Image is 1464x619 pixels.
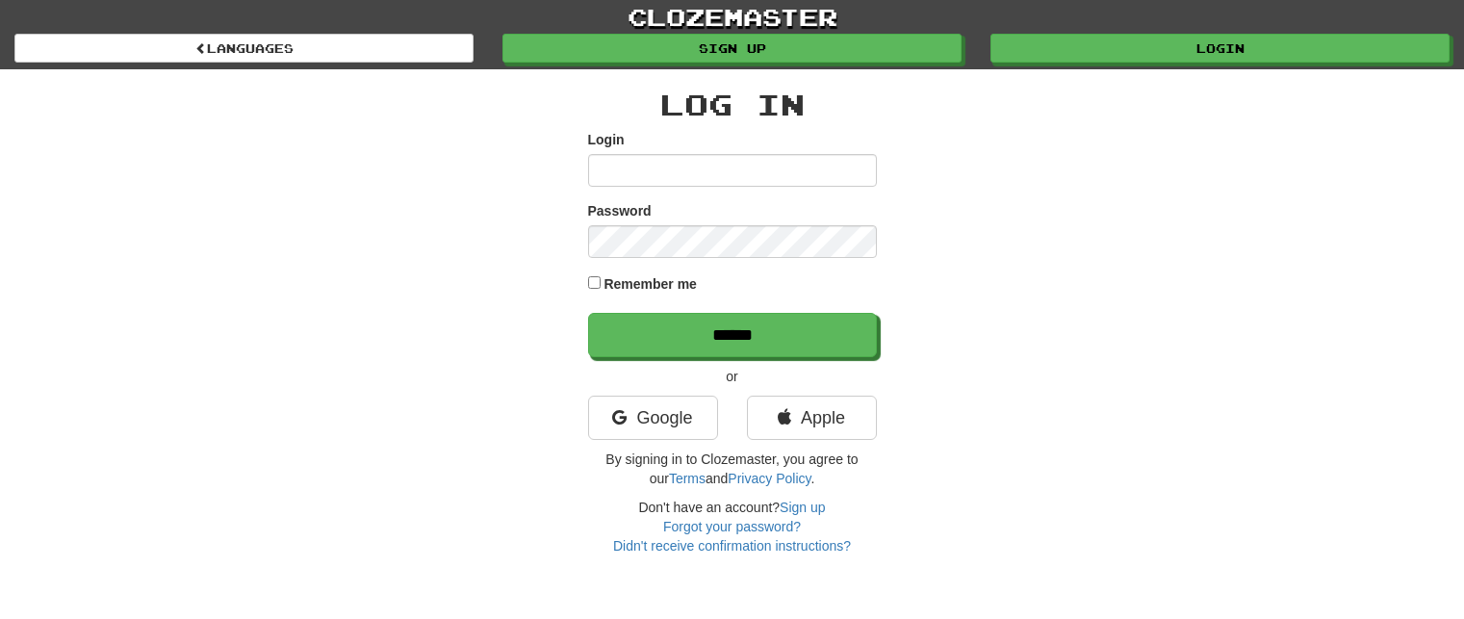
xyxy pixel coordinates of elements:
h2: Log In [588,89,877,120]
a: Apple [747,396,877,440]
a: Forgot your password? [663,519,801,534]
a: Terms [669,471,706,486]
a: Sign up [780,500,825,515]
div: Don't have an account? [588,498,877,555]
a: Login [990,34,1450,63]
a: Sign up [502,34,962,63]
label: Login [588,130,625,149]
a: Privacy Policy [728,471,810,486]
label: Password [588,201,652,220]
a: Didn't receive confirmation instructions? [613,538,851,554]
p: By signing in to Clozemaster, you agree to our and . [588,450,877,488]
a: Google [588,396,718,440]
p: or [588,367,877,386]
a: Languages [14,34,474,63]
label: Remember me [604,274,697,294]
